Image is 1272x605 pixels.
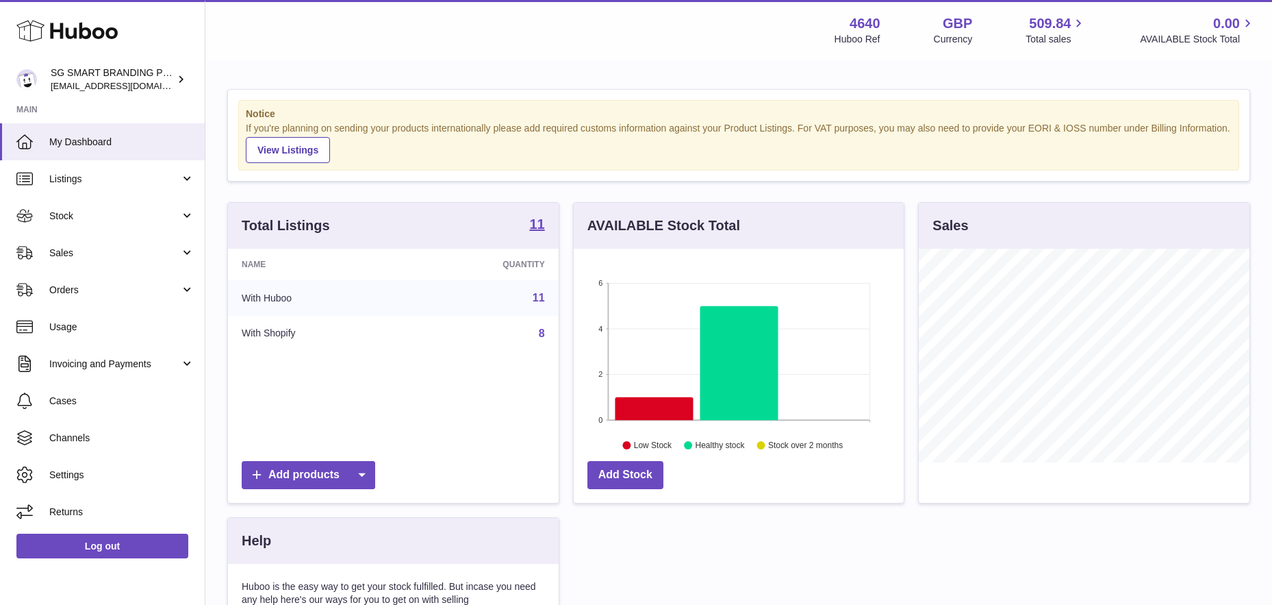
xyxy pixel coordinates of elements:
[587,461,663,489] a: Add Stock
[49,173,180,186] span: Listings
[598,325,602,333] text: 4
[1029,14,1071,33] span: 509.84
[242,461,375,489] a: Add products
[539,328,545,339] a: 8
[246,122,1232,163] div: If you're planning on sending your products internationally please add required customs informati...
[598,279,602,287] text: 6
[51,66,174,92] div: SG SMART BRANDING PTE. LTD.
[228,280,406,316] td: With Huboo
[246,108,1232,121] strong: Notice
[943,14,972,33] strong: GBP
[406,249,558,280] th: Quantity
[529,217,544,231] strong: 11
[932,217,968,235] h3: Sales
[49,358,180,371] span: Invoicing and Payments
[49,432,194,445] span: Channels
[228,316,406,351] td: With Shopify
[1140,14,1256,46] a: 0.00 AVAILABLE Stock Total
[16,534,188,558] a: Log out
[587,217,740,235] h3: AVAILABLE Stock Total
[49,247,180,260] span: Sales
[242,532,271,550] h3: Help
[49,395,194,408] span: Cases
[1026,33,1086,46] span: Total sales
[49,506,194,519] span: Returns
[1140,33,1256,46] span: AVAILABLE Stock Total
[49,210,180,223] span: Stock
[49,469,194,482] span: Settings
[850,14,880,33] strong: 4640
[49,136,194,149] span: My Dashboard
[768,441,843,450] text: Stock over 2 months
[246,137,330,163] a: View Listings
[934,33,973,46] div: Currency
[51,80,201,91] span: [EMAIL_ADDRESS][DOMAIN_NAME]
[228,249,406,280] th: Name
[598,416,602,424] text: 0
[16,69,37,90] img: uktopsmileshipping@gmail.com
[598,370,602,378] text: 2
[242,217,330,235] h3: Total Listings
[533,292,545,304] a: 11
[1213,14,1240,33] span: 0.00
[1026,14,1086,46] a: 509.84 Total sales
[49,321,194,334] span: Usage
[634,441,672,450] text: Low Stock
[835,33,880,46] div: Huboo Ref
[49,284,180,297] span: Orders
[529,217,544,234] a: 11
[695,441,745,450] text: Healthy stock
